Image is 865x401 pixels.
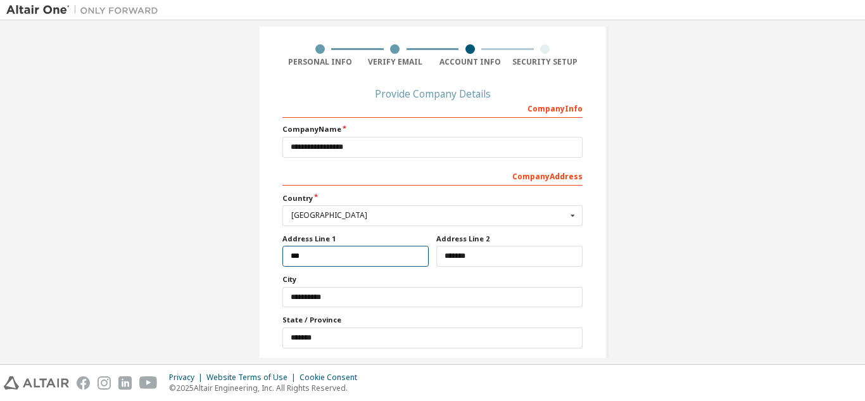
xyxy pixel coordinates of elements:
[139,376,158,390] img: youtube.svg
[282,315,583,325] label: State / Province
[432,57,508,67] div: Account Info
[6,4,165,16] img: Altair One
[282,98,583,118] div: Company Info
[282,234,429,244] label: Address Line 1
[436,234,583,244] label: Address Line 2
[282,57,358,67] div: Personal Info
[169,372,206,383] div: Privacy
[206,372,300,383] div: Website Terms of Use
[77,376,90,390] img: facebook.svg
[291,212,567,219] div: [GEOGRAPHIC_DATA]
[282,193,583,203] label: Country
[282,124,583,134] label: Company Name
[118,376,132,390] img: linkedin.svg
[508,57,583,67] div: Security Setup
[358,57,433,67] div: Verify Email
[300,372,365,383] div: Cookie Consent
[169,383,365,393] p: © 2025 Altair Engineering, Inc. All Rights Reserved.
[282,90,583,98] div: Provide Company Details
[4,376,69,390] img: altair_logo.svg
[282,356,583,366] label: Postal Code
[282,165,583,186] div: Company Address
[282,274,583,284] label: City
[98,376,111,390] img: instagram.svg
